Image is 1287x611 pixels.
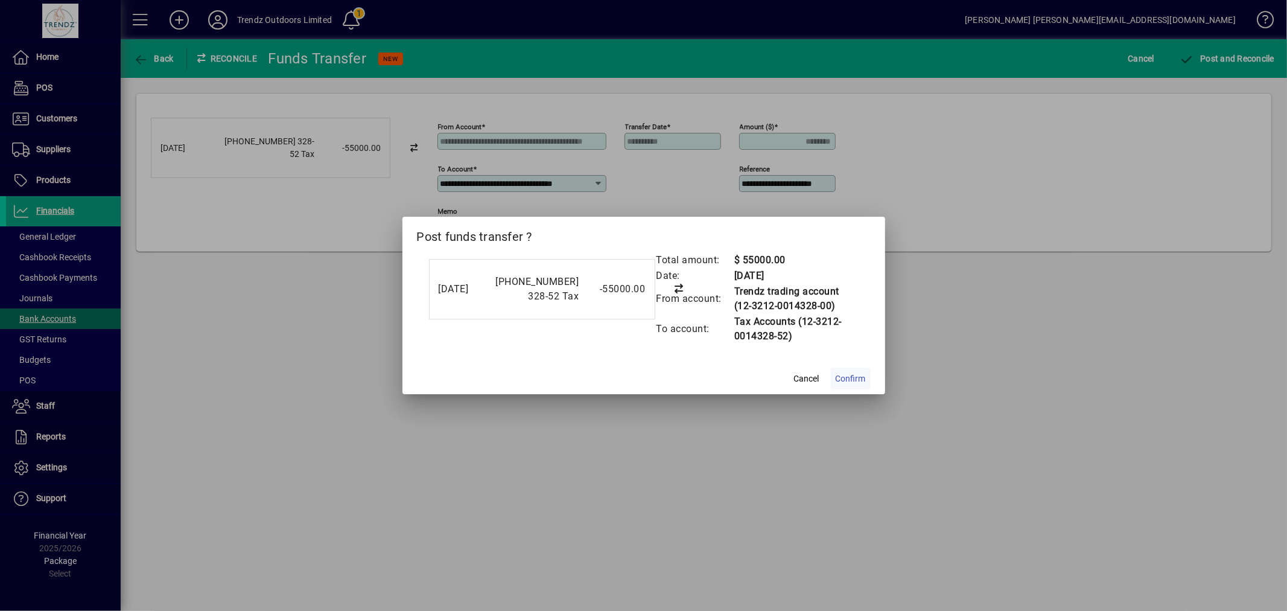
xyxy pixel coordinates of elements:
td: To account: [656,314,734,344]
div: -55000.00 [585,282,646,296]
td: Trendz trading account (12-3212-0014328-00) [734,284,859,314]
span: Confirm [836,373,866,385]
h2: Post funds transfer ? [402,217,885,252]
div: [DATE] [439,282,474,296]
td: Total amount: [656,252,734,268]
span: [PHONE_NUMBER] 328-52 Tax [496,276,579,302]
td: Tax Accounts (12-3212-0014328-52) [734,314,859,344]
button: Cancel [787,368,826,389]
td: Date: [656,268,734,284]
td: $ 55000.00 [734,252,859,268]
button: Confirm [831,368,871,389]
td: From account: [656,284,734,314]
td: [DATE] [734,268,859,284]
span: Cancel [794,373,819,385]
